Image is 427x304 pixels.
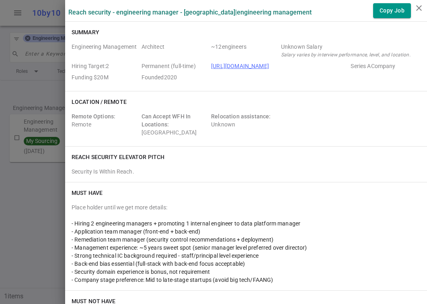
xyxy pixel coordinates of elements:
span: Employer Founded [142,73,208,81]
h6: Summary [72,28,99,36]
span: Level [142,43,208,59]
h6: Reach Security elevator pitch [72,153,164,161]
div: Remote [72,112,138,136]
span: - Application team manager (front-end + back-end) [72,228,200,235]
h6: Location / Remote [72,98,127,106]
span: Job Type [142,62,208,70]
label: Reach Security - Engineering Manager - [GEOGRAPHIC_DATA] | Engineering Management [68,8,312,16]
div: Unknown [211,112,278,136]
span: Relocation assistance: [211,113,271,120]
span: Company URL [211,62,347,70]
span: - Back-end bias essential (full-stack with back-end focus acceptable) [72,261,245,267]
div: [GEOGRAPHIC_DATA] [142,112,208,136]
div: Salary Range [281,43,417,51]
span: - Hiring 2 engineering managers + promoting 1 internal engineer to data platform manager [72,220,300,227]
h6: Must Have [72,189,103,197]
span: - Security domain experience is bonus, not requirement [72,269,210,275]
span: Roles [72,43,138,59]
i: Salary varies by interview performance, level, and location. [281,52,411,58]
span: Remote Options: [72,113,115,120]
span: Employer Stage e.g. Series A [351,62,417,70]
span: - Management experience: ~5 years sweet spot (senior manager level preferred over director) [72,244,307,251]
span: - Company stage preference: Mid to late-stage startups (avoid big tech/FAANG) [72,277,273,283]
button: Copy Job [373,3,411,18]
span: Can Accept WFH In Locations: [142,113,191,128]
div: Security Is Within Reach. [72,168,421,176]
a: [URL][DOMAIN_NAME] [211,63,269,69]
span: Team Count [211,43,278,59]
i: close [414,3,424,13]
span: - Remediation team manager (security control recommendations + deployment) [72,236,273,243]
span: Hiring Target [72,62,138,70]
span: Employer Founding [72,73,138,81]
span: - Strong technical IC background required - staff/principal level experience [72,252,259,259]
div: Place holder until we get more details: [72,203,421,211]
